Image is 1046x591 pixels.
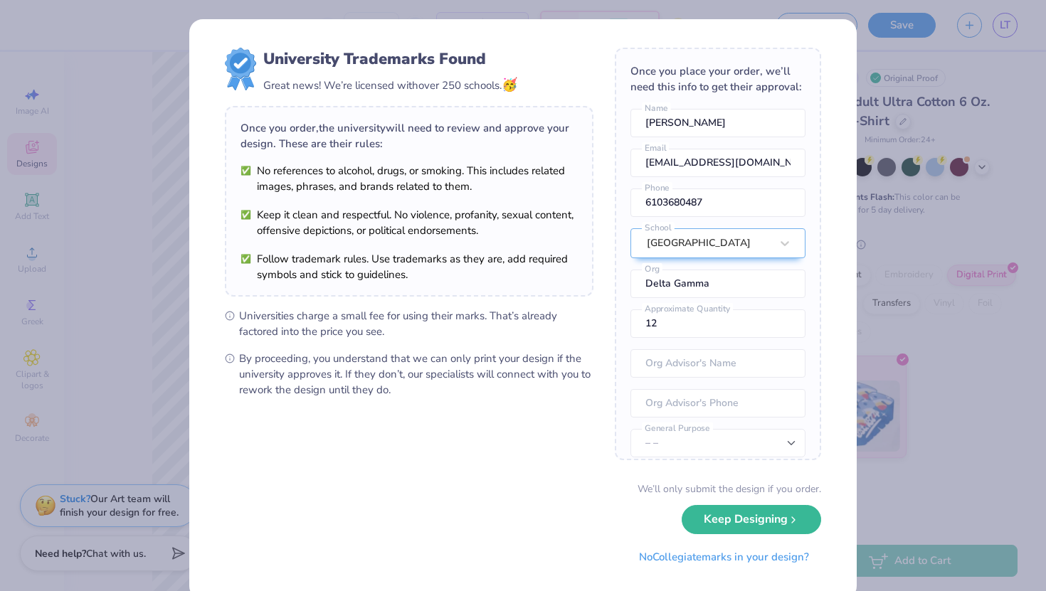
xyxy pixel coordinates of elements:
input: Org Advisor's Name [630,349,805,378]
div: Great news! We’re licensed with over 250 schools. [263,75,517,95]
li: Keep it clean and respectful. No violence, profanity, sexual content, offensive depictions, or po... [241,207,578,238]
input: Approximate Quantity [630,309,805,338]
span: 🥳 [502,76,517,93]
input: Name [630,109,805,137]
button: NoCollegiatemarks in your design? [627,543,821,572]
div: Once you order, the university will need to review and approve your design. These are their rules: [241,120,578,151]
div: Once you place your order, we’ll need this info to get their approval: [630,63,805,95]
span: By proceeding, you understand that we can only print your design if the university approves it. I... [239,351,593,398]
div: We’ll only submit the design if you order. [638,481,821,496]
button: Keep Designing [682,505,821,534]
span: Universities charge a small fee for using their marks. That’s already factored into the price you... [239,308,593,339]
li: Follow trademark rules. Use trademarks as they are, add required symbols and stick to guidelines. [241,251,578,282]
li: No references to alcohol, drugs, or smoking. This includes related images, phrases, and brands re... [241,163,578,194]
input: Org Advisor's Phone [630,389,805,417]
input: Org [630,270,805,298]
input: Email [630,149,805,177]
input: Phone [630,188,805,217]
img: license-marks-badge.png [225,48,256,90]
div: University Trademarks Found [263,48,517,70]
